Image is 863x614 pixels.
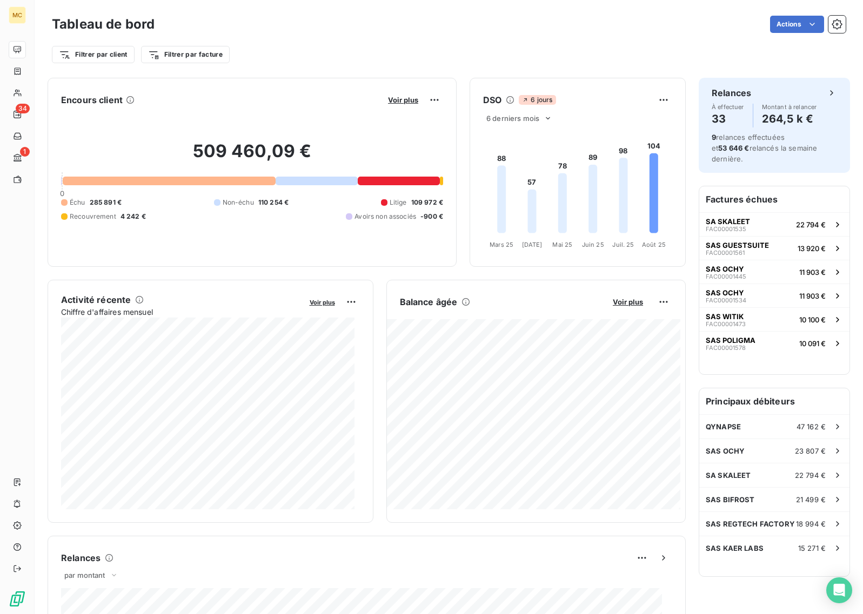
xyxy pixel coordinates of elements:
[699,212,849,236] button: SA SKALEETFAC0000153522 794 €
[712,133,817,163] span: relances effectuées et relancés la semaine dernière.
[712,133,716,141] span: 9
[706,447,745,455] span: SAS OCHY
[699,388,849,414] h6: Principaux débiteurs
[613,298,643,306] span: Voir plus
[612,241,634,248] tspan: Juil. 25
[797,422,826,431] span: 47 162 €
[141,46,230,63] button: Filtrer par facture
[762,110,817,127] h4: 264,5 k €
[795,447,826,455] span: 23 807 €
[9,6,26,24] div: MC
[718,144,749,152] span: 53 646 €
[390,198,407,207] span: Litige
[699,307,849,331] button: SAS WITIKFAC0000147310 100 €
[795,471,826,480] span: 22 794 €
[223,198,254,207] span: Non-échu
[706,249,745,256] span: FAC00001561
[762,104,817,110] span: Montant à relancer
[699,186,849,212] h6: Factures échues
[796,495,826,504] span: 21 499 €
[706,226,746,232] span: FAC00001535
[610,297,646,307] button: Voir plus
[699,260,849,284] button: SAS OCHYFAC0000144511 903 €
[706,217,750,226] span: SA SKALEET
[16,104,30,113] span: 34
[699,331,849,355] button: SAS POLIGMAFAC0000157810 091 €
[411,198,443,207] span: 109 972 €
[20,147,30,157] span: 1
[712,86,751,99] h6: Relances
[582,241,604,248] tspan: Juin 25
[706,321,746,327] span: FAC00001473
[385,95,422,105] button: Voir plus
[799,315,826,324] span: 10 100 €
[706,312,744,321] span: SAS WITIK
[420,212,443,221] span: -900 €
[699,236,849,260] button: SAS GUESTSUITEFAC0000156113 920 €
[9,149,25,166] a: 1
[490,241,513,248] tspan: Mars 25
[642,241,666,248] tspan: Août 25
[519,95,556,105] span: 6 jours
[70,212,116,221] span: Recouvrement
[61,140,443,173] h2: 509 460,09 €
[70,198,85,207] span: Échu
[826,577,852,603] div: Open Intercom Messenger
[699,284,849,307] button: SAS OCHYFAC0000153411 903 €
[52,15,155,34] h3: Tableau de bord
[61,293,131,306] h6: Activité récente
[306,297,338,307] button: Voir plus
[706,519,795,528] span: SAS REGTECH FACTORY
[552,241,572,248] tspan: Mai 25
[712,110,744,127] h4: 33
[61,551,101,564] h6: Relances
[61,93,123,106] h6: Encours client
[388,96,418,104] span: Voir plus
[706,495,755,504] span: SAS BIFROST
[798,544,826,552] span: 15 271 €
[52,46,135,63] button: Filtrer par client
[706,273,746,280] span: FAC00001445
[712,104,744,110] span: À effectuer
[706,297,746,303] span: FAC00001534
[64,571,105,579] span: par montant
[522,241,543,248] tspan: [DATE]
[9,590,26,608] img: Logo LeanPay
[121,212,146,221] span: 4 242 €
[400,295,458,308] h6: Balance âgée
[706,241,769,249] span: SAS GUESTSUITE
[354,212,416,221] span: Avoirs non associés
[706,345,746,351] span: FAC00001578
[60,189,64,198] span: 0
[9,106,25,123] a: 34
[486,114,539,123] span: 6 derniers mois
[798,244,826,253] span: 13 920 €
[706,471,751,480] span: SA SKALEET
[258,198,289,207] span: 110 254 €
[483,93,501,106] h6: DSO
[796,519,826,528] span: 18 994 €
[799,292,826,300] span: 11 903 €
[90,198,122,207] span: 285 891 €
[706,265,744,273] span: SAS OCHY
[310,299,335,306] span: Voir plus
[706,544,764,552] span: SAS KAER LABS
[706,336,755,345] span: SAS POLIGMA
[61,306,302,318] span: Chiffre d'affaires mensuel
[799,268,826,276] span: 11 903 €
[706,422,741,431] span: QYNAPSE
[706,288,744,297] span: SAS OCHY
[799,339,826,348] span: 10 091 €
[796,220,826,229] span: 22 794 €
[770,16,824,33] button: Actions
